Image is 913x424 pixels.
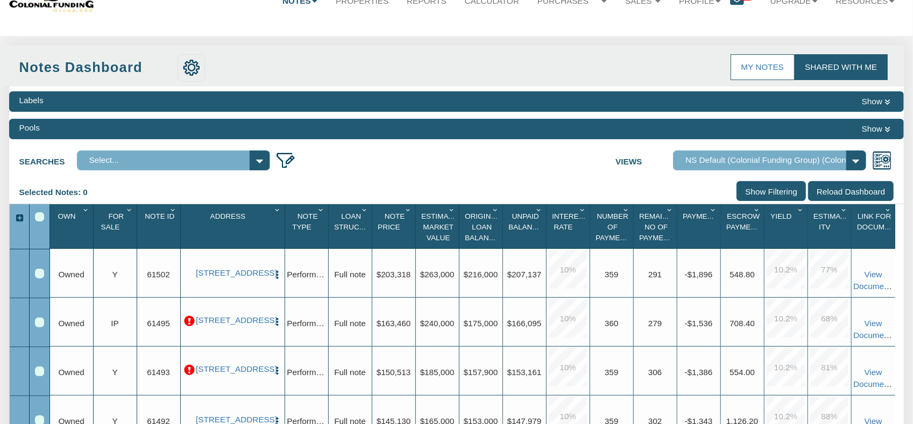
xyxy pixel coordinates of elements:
div: Sort None [592,208,633,245]
a: View Documents [853,270,895,291]
div: Row 2, Row Selection Checkbox [35,318,44,327]
span: 548.80 [730,270,755,279]
span: 291 [648,270,662,279]
div: Estimated Market Value Sort None [418,208,459,245]
button: Press to open the note menu [272,315,282,327]
span: Remaining No Of Payments [639,212,681,241]
div: Yield Sort None [767,208,808,245]
span: -$1,536 [685,319,713,328]
div: Column Menu [839,204,851,215]
span: 279 [648,319,662,328]
span: Payment(P&I) [683,212,733,220]
span: Yield [770,212,791,220]
div: Column Menu [360,204,371,215]
span: $163,460 [377,319,411,328]
img: edit_filter_icon.png [275,150,295,170]
span: Note Type [292,212,317,231]
div: Sort None [52,208,93,245]
button: Press to open the note menu [272,364,282,376]
a: View Documents [853,368,895,389]
div: For Sale Sort None [96,208,137,245]
span: $175,000 [464,319,498,328]
div: Column Menu [796,204,807,215]
div: 10.0 [549,299,587,337]
a: 2701 Huckleberry, Pasadena, TX, 77502 [196,268,269,278]
span: Own [58,212,75,220]
div: Select All [35,212,44,221]
div: Selected Notes: 0 [19,181,96,204]
span: Owned [58,270,84,279]
div: Estimated Itv Sort None [810,208,851,245]
div: Original Loan Balance Sort None [462,208,502,245]
div: Column Menu [125,204,136,215]
div: Column Menu [752,204,763,215]
a: 712 Ave M, S. Houston, TX, 77587 [196,364,269,374]
span: $150,513 [377,368,411,377]
div: Sort None [549,208,590,245]
div: Sort None [854,208,895,245]
div: 10.2 [767,299,805,337]
div: Sort None [374,208,415,245]
input: Show Filtering [737,181,806,201]
div: 10.0 [549,250,587,289]
div: Column Menu [168,204,180,215]
span: -$1,896 [685,270,713,279]
span: $153,161 [507,368,542,377]
img: cell-menu.png [272,270,282,280]
div: Note Id Sort None [139,208,180,245]
div: Column Menu [578,204,589,215]
div: Sort None [505,208,546,245]
div: Sort None [418,208,459,245]
div: 10.2 [767,348,805,386]
div: Expand All [10,212,29,224]
span: $185,000 [420,368,455,377]
div: Sort None [287,208,328,245]
div: 77.0 [810,250,848,289]
div: Labels [19,95,44,106]
div: Sort None [183,208,285,245]
div: Column Menu [404,204,415,215]
span: 554.00 [730,368,755,377]
div: Sort None [810,208,851,245]
div: Row 1, Row Selection Checkbox [35,269,44,278]
span: Estimated Market Value [421,212,463,241]
a: 7118 Heron, Houston, TX, 77087 [196,315,269,325]
span: 708.40 [730,319,755,328]
span: Owned [58,368,84,377]
span: Y [112,270,118,279]
div: Number Of Payments Sort None [592,208,633,245]
span: Address [210,212,246,220]
span: Performing [287,368,327,377]
span: Performing [287,319,327,328]
span: Escrow Payment [726,212,761,231]
div: 68.0 [810,299,848,337]
div: Remaining No Of Payments Sort None [636,208,677,245]
div: Column Menu [491,204,502,215]
span: Note Id [145,212,174,220]
div: Escrow Payment Sort None [723,208,764,245]
div: Sort None [331,208,372,245]
div: Payment(P&I) Sort None [680,208,720,245]
span: 359 [605,270,618,279]
div: Column Menu [273,204,284,215]
button: Show [858,122,894,136]
span: 306 [648,368,662,377]
span: Loan Structure [334,212,379,231]
span: Original Loan Balance [465,212,500,241]
span: $157,900 [464,368,498,377]
img: cell-menu.png [272,317,282,327]
span: $207,137 [507,270,542,279]
span: $203,318 [377,270,411,279]
span: 61493 [147,368,169,377]
div: Column Menu [316,204,328,215]
input: Reload Dashboard [808,181,894,201]
div: Note Type Sort None [287,208,328,245]
div: Sort None [723,208,764,245]
span: Link For Documents [857,212,904,231]
div: Column Menu [447,204,458,215]
span: IP [111,319,118,328]
span: Performing [287,270,327,279]
img: views.png [872,150,892,170]
button: Show [858,95,894,109]
div: Interest Rate Sort None [549,208,590,245]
